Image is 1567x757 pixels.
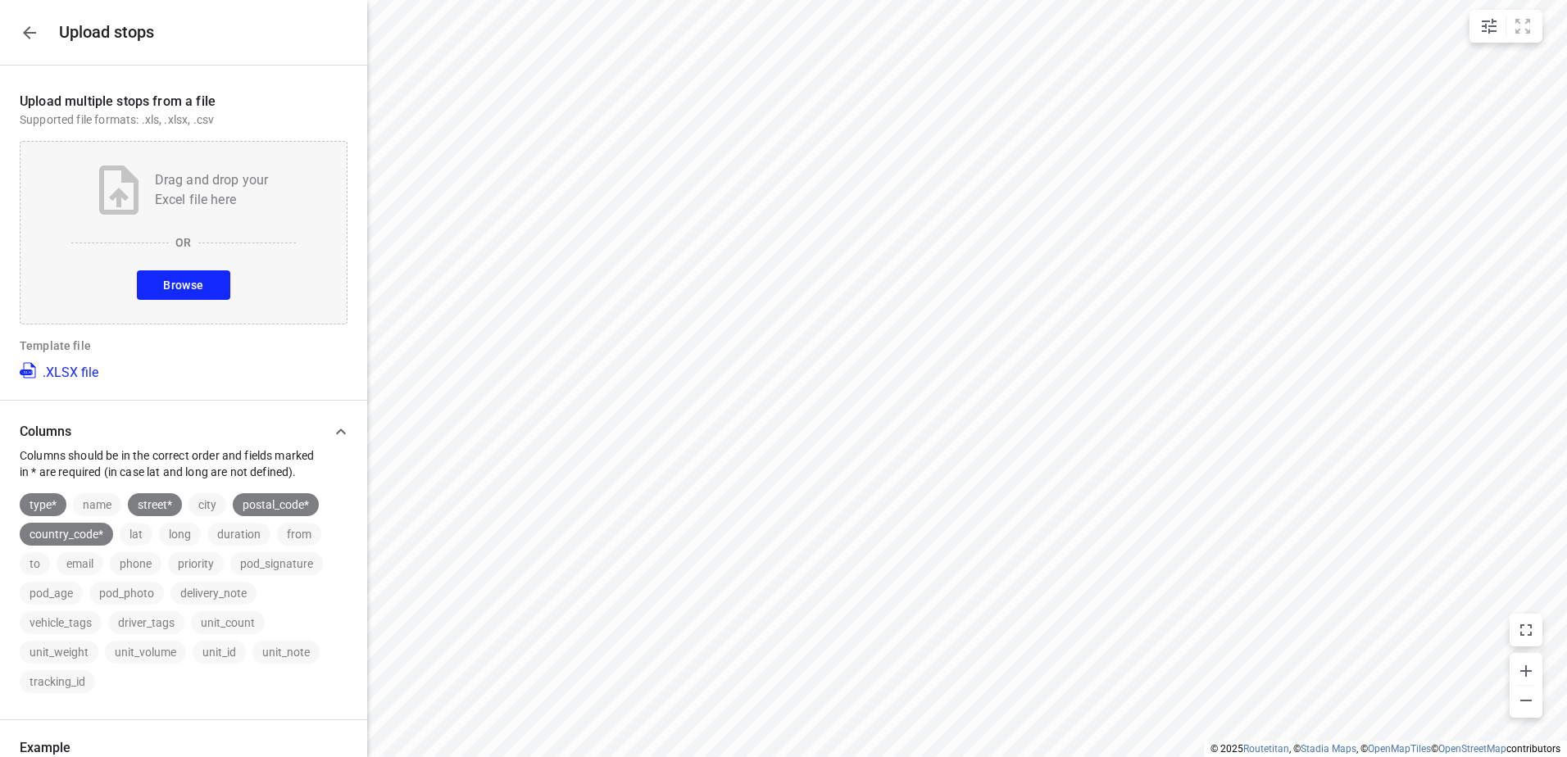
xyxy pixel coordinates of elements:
span: priority [168,557,224,570]
span: delivery_note [170,587,257,600]
span: tracking_id [20,675,95,688]
a: OpenStreetMap [1438,743,1506,755]
span: phone [110,557,161,570]
span: name [73,498,121,511]
p: OR [175,234,191,251]
img: XLSX [20,360,39,380]
span: email [57,557,103,570]
span: unit_volume [105,646,186,659]
li: © 2025 , © , © © contributors [1210,743,1560,755]
a: .XLSX file [20,360,98,380]
p: Columns should be in the correct order and fields marked in * are required (in case lat and long ... [20,447,325,480]
p: Drag and drop your Excel file here [155,170,269,210]
button: Map settings [1473,10,1506,43]
p: Supported file formats: .xls, .xlsx, .csv [20,111,347,128]
span: unit_weight [20,646,98,659]
div: ColumnsColumns should be in the correct order and fields marked in * are required (in case lat an... [20,480,347,693]
span: country_code* [20,528,113,541]
p: Columns [20,424,325,439]
span: Browse [163,275,203,296]
a: Stadia Maps [1301,743,1356,755]
span: vehicle_tags [20,616,102,629]
span: duration [207,528,270,541]
span: street* [128,498,182,511]
span: pod_signature [230,557,323,570]
a: Routetitan [1243,743,1289,755]
h5: Upload stops [59,23,154,42]
button: Browse [137,270,229,300]
span: to [20,557,50,570]
span: unit_count [191,616,265,629]
p: Upload multiple stops from a file [20,92,347,111]
a: OpenMapTiles [1368,743,1431,755]
span: lat [120,528,152,541]
span: from [277,528,321,541]
span: pod_age [20,587,83,600]
p: Example [20,740,347,755]
span: unit_id [193,646,246,659]
span: postal_code* [233,498,319,511]
span: unit_note [252,646,320,659]
div: ColumnsColumns should be in the correct order and fields marked in * are required (in case lat an... [20,415,347,480]
span: type* [20,498,66,511]
span: pod_photo [89,587,164,600]
span: city [188,498,226,511]
span: long [159,528,201,541]
p: Template file [20,338,347,354]
img: Upload file [99,165,139,215]
div: small contained button group [1469,10,1542,43]
span: driver_tags [108,616,184,629]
